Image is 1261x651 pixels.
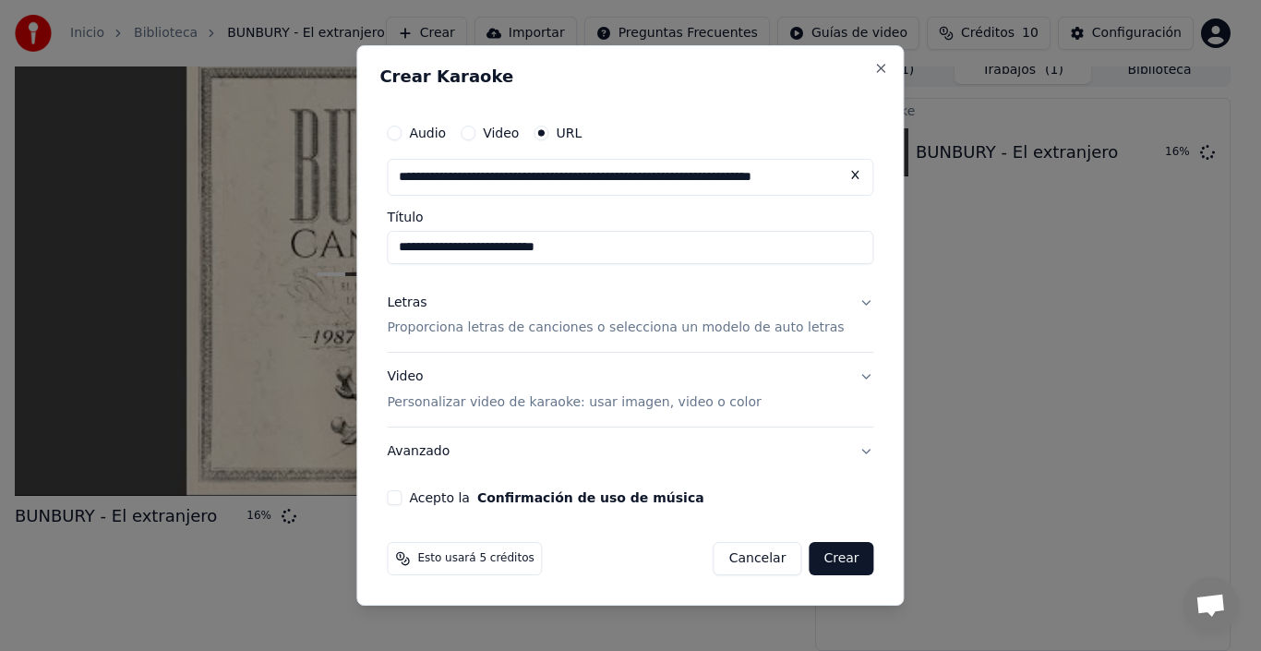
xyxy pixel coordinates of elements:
[387,368,761,413] div: Video
[483,127,519,139] label: Video
[409,491,703,504] label: Acepto la
[387,428,873,476] button: Avanzado
[417,551,534,566] span: Esto usará 5 créditos
[387,211,873,223] label: Título
[387,354,873,428] button: VideoPersonalizar video de karaoke: usar imagen, video o color
[387,294,426,312] div: Letras
[556,127,582,139] label: URL
[379,68,881,85] h2: Crear Karaoke
[387,393,761,412] p: Personalizar video de karaoke: usar imagen, video o color
[387,319,844,338] p: Proporciona letras de canciones o selecciona un modelo de auto letras
[809,542,873,575] button: Crear
[714,542,802,575] button: Cancelar
[409,127,446,139] label: Audio
[387,279,873,353] button: LetrasProporciona letras de canciones o selecciona un modelo de auto letras
[477,491,704,504] button: Acepto la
